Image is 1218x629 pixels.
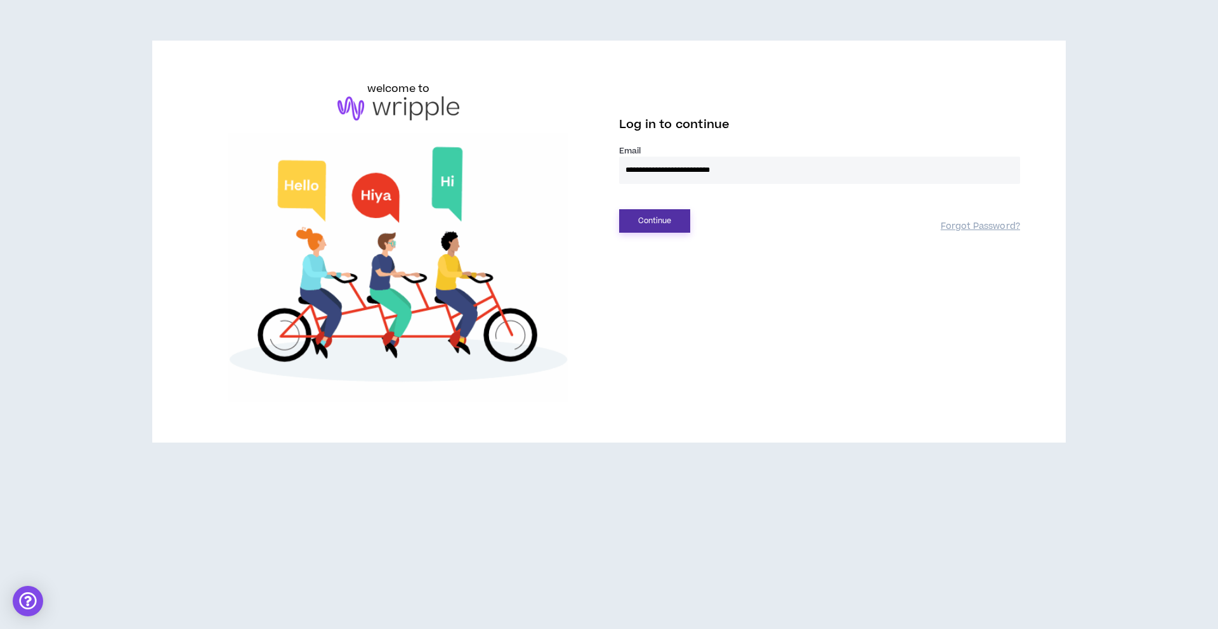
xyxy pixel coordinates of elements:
a: Forgot Password? [941,221,1020,233]
h6: welcome to [367,81,430,96]
label: Email [619,145,1020,157]
img: logo-brand.png [337,96,459,120]
div: Open Intercom Messenger [13,586,43,616]
span: Log in to continue [619,117,730,133]
img: Welcome to Wripple [198,133,599,402]
button: Continue [619,209,690,233]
